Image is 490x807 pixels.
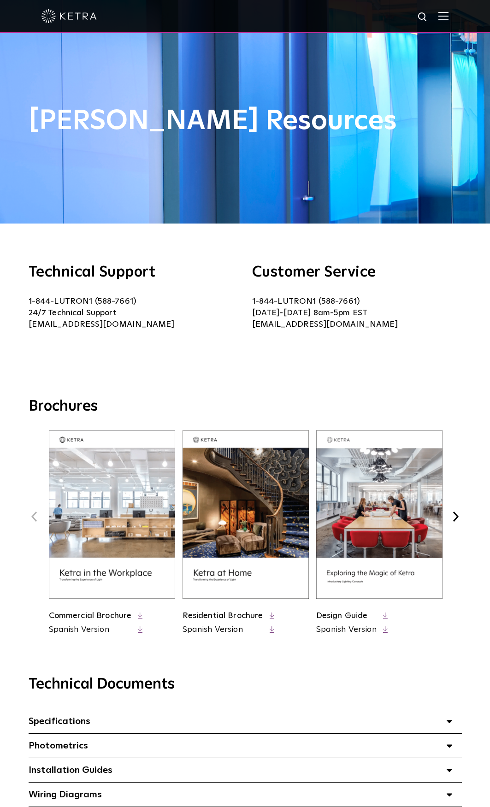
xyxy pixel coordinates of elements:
[29,296,238,330] p: 1-844-LUTRON1 (588-7661) 24/7 Technical Support
[252,296,462,330] p: 1-844-LUTRON1 (588-7661) [DATE]-[DATE] 8am-5pm EST [EMAIL_ADDRESS][DOMAIN_NAME]
[183,624,263,636] a: Spanish Version
[29,320,174,329] a: [EMAIL_ADDRESS][DOMAIN_NAME]
[29,790,102,799] span: Wiring Diagrams
[29,766,112,775] span: Installation Guides
[417,12,429,23] img: search icon
[183,612,263,620] a: Residential Brochure
[183,430,309,599] img: residential_brochure_thumbnail
[49,624,132,636] a: Spanish Version
[316,624,377,636] a: Spanish Version
[29,106,462,136] h1: [PERSON_NAME] Resources
[29,741,88,750] span: Photometrics
[29,511,41,523] button: Previous
[49,612,132,620] a: Commercial Brochure
[41,9,97,23] img: ketra-logo-2019-white
[29,676,462,693] h3: Technical Documents
[438,12,449,20] img: Hamburger%20Nav.svg
[450,511,462,523] button: Next
[29,717,90,726] span: Specifications
[252,265,462,280] h3: Customer Service
[316,612,368,620] a: Design Guide
[29,265,238,280] h3: Technical Support
[49,430,175,599] img: commercial_brochure_thumbnail
[316,430,443,599] img: design_brochure_thumbnail
[29,397,462,417] h3: Brochures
